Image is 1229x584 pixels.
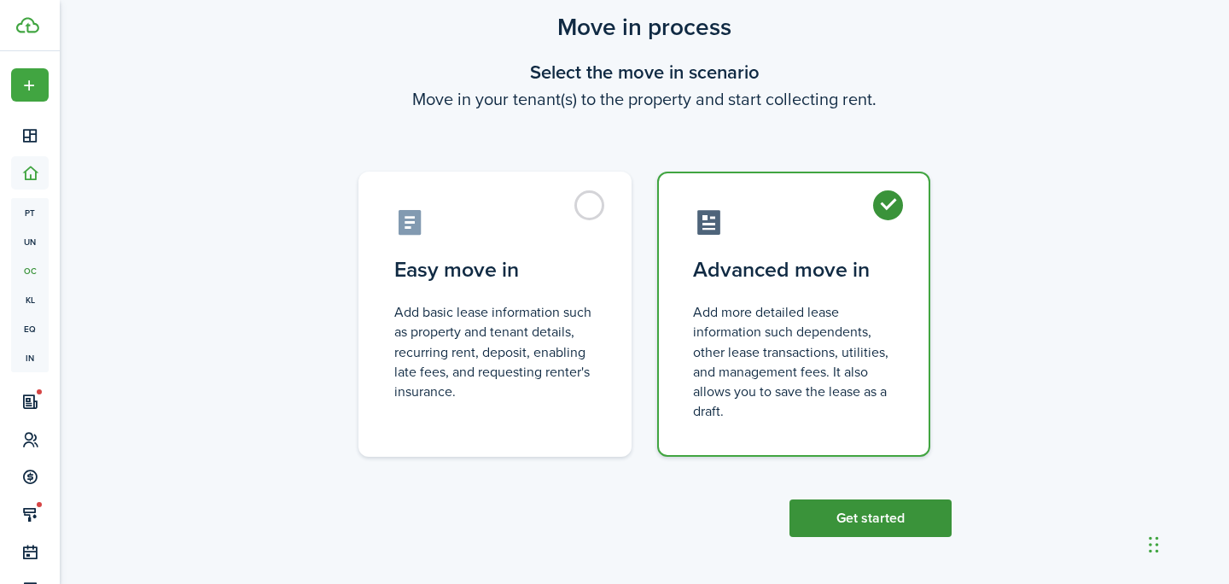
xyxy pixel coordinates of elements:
a: eq [11,314,49,343]
button: Get started [789,499,952,537]
wizard-step-header-description: Move in your tenant(s) to the property and start collecting rent. [337,86,952,112]
a: un [11,227,49,256]
scenario-title: Move in process [337,9,952,45]
iframe: Chat Widget [1144,502,1229,584]
button: Open menu [11,68,49,102]
div: Drag [1149,519,1159,570]
wizard-step-header-title: Select the move in scenario [337,58,952,86]
control-radio-card-description: Add more detailed lease information such dependents, other lease transactions, utilities, and man... [693,302,894,421]
control-radio-card-title: Advanced move in [693,254,894,285]
img: TenantCloud [16,17,39,33]
control-radio-card-title: Easy move in [394,254,596,285]
a: pt [11,198,49,227]
a: in [11,343,49,372]
a: kl [11,285,49,314]
control-radio-card-description: Add basic lease information such as property and tenant details, recurring rent, deposit, enablin... [394,302,596,401]
a: oc [11,256,49,285]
